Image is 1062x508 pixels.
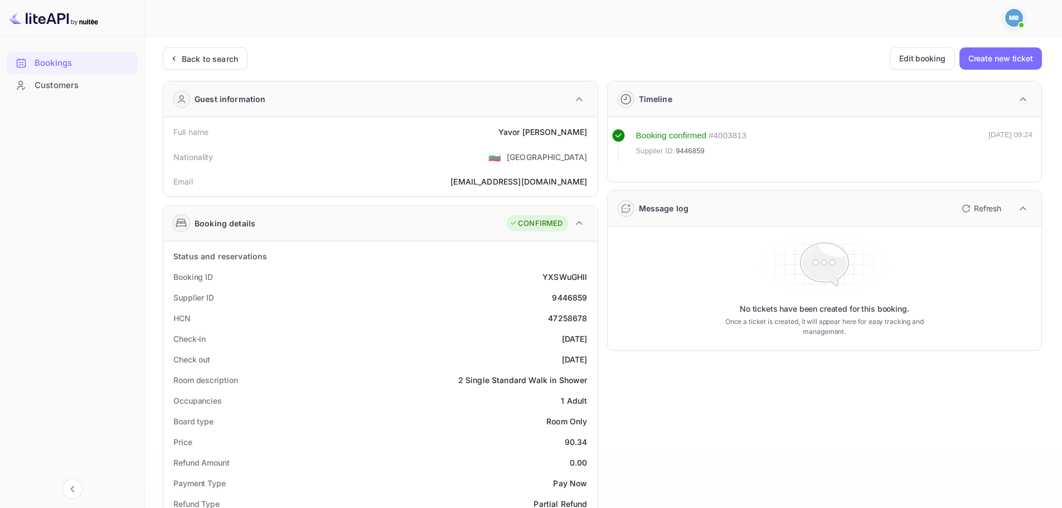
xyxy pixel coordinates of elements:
[173,457,230,468] div: Refund Amount
[562,354,588,365] div: [DATE]
[955,200,1006,217] button: Refresh
[707,317,941,337] p: Once a ticket is created, it will appear here for easy tracking and management.
[740,303,909,315] p: No tickets have been created for this booking.
[182,53,238,65] div: Back to search
[959,47,1042,70] button: Create new ticket
[498,126,588,138] div: Yavor [PERSON_NAME]
[974,202,1001,214] p: Refresh
[636,129,707,142] div: Booking confirmed
[173,415,214,427] div: Board type
[62,479,83,499] button: Collapse navigation
[565,436,588,448] div: 90.34
[510,218,562,229] div: CONFIRMED
[173,395,222,407] div: Occupancies
[173,292,214,303] div: Supplier ID
[35,57,132,70] div: Bookings
[173,333,206,345] div: Check-in
[173,250,267,262] div: Status and reservations
[195,93,266,105] div: Guest information
[548,312,587,324] div: 47258678
[890,47,955,70] button: Edit booking
[553,477,587,489] div: Pay Now
[988,129,1032,162] div: [DATE] 09:24
[7,52,138,73] a: Bookings
[9,9,98,27] img: LiteAPI logo
[561,395,587,407] div: 1 Adult
[542,271,587,283] div: YXSWuGHIl
[562,333,588,345] div: [DATE]
[546,415,587,427] div: Room Only
[7,75,138,95] a: Customers
[173,312,191,324] div: HCN
[639,202,689,214] div: Message log
[709,129,746,142] div: # 4003813
[507,151,588,163] div: [GEOGRAPHIC_DATA]
[488,147,501,167] span: United States
[458,374,588,386] div: 2 Single Standard Walk in Shower
[636,146,675,157] span: Supplier ID:
[639,93,672,105] div: Timeline
[173,176,193,187] div: Email
[173,126,208,138] div: Full name
[173,436,192,448] div: Price
[7,75,138,96] div: Customers
[676,146,705,157] span: 9446859
[173,477,226,489] div: Payment Type
[570,457,588,468] div: 0.00
[173,354,210,365] div: Check out
[552,292,587,303] div: 9446859
[173,271,213,283] div: Booking ID
[173,374,237,386] div: Room description
[7,52,138,74] div: Bookings
[1005,9,1023,27] img: Mohcine Belkhir
[450,176,587,187] div: [EMAIL_ADDRESS][DOMAIN_NAME]
[195,217,255,229] div: Booking details
[173,151,214,163] div: Nationality
[35,79,132,92] div: Customers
